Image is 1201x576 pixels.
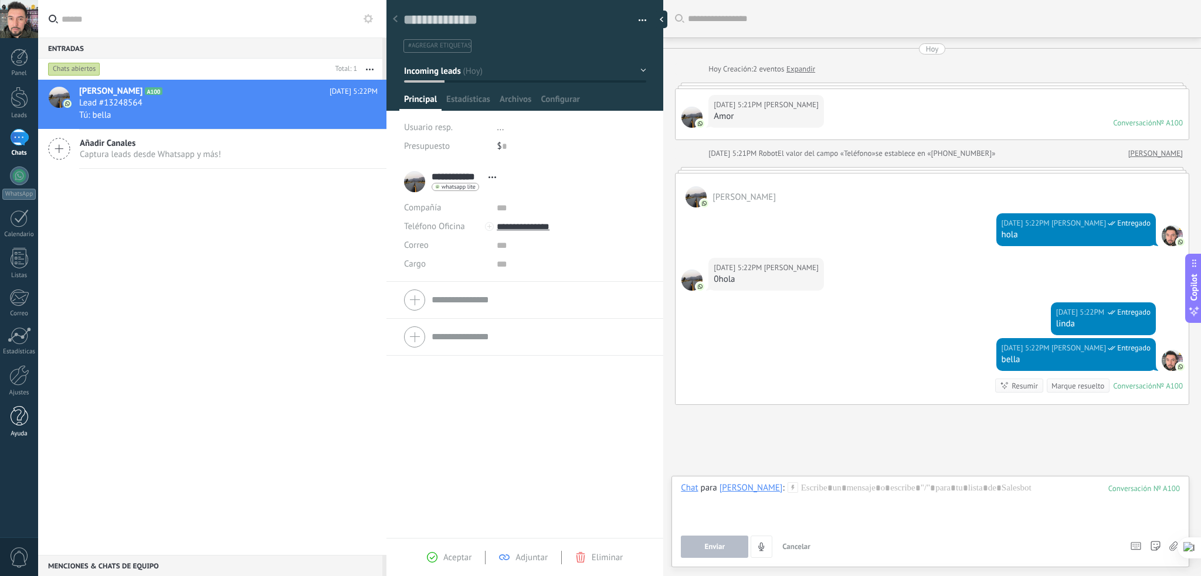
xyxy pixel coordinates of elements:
span: [DATE] 5:22PM [330,86,378,97]
span: [PERSON_NAME] [79,86,143,97]
div: [DATE] 5:22PM [1002,217,1051,229]
button: Cancelar [778,536,815,558]
span: Estadísticas [446,94,490,111]
div: 100 [1108,483,1180,493]
span: #agregar etiquetas [408,42,471,50]
span: Alexa Acosta [686,186,707,207]
span: Añadir Canales [80,138,221,149]
div: Palabras clave [138,69,186,77]
div: Dominio [62,69,90,77]
div: Estadísticas [2,348,36,356]
span: Configurar [541,94,579,111]
div: Marque resuelto [1051,380,1104,391]
a: Expandir [786,63,815,75]
span: El valor del campo «Teléfono» [778,148,876,159]
div: $ [497,137,647,156]
button: Teléfono Oficina [404,217,465,236]
span: Alexa Acosta [713,192,776,203]
span: Enviar [704,543,725,551]
span: Alexa Acosta [764,262,819,274]
span: Ismael Chabur (Oficina de Venta) [1051,217,1106,229]
span: : [782,482,784,494]
div: Ayuda [2,430,36,438]
span: Ismael Chabur (Oficina de Venta) [1051,342,1106,354]
span: Correo [404,240,429,251]
span: Eliminar [592,552,623,563]
span: Ismael Chabur [1162,350,1183,371]
img: tab_domain_overview_orange.svg [49,68,58,77]
div: Hoy [708,63,723,75]
div: Menciones & Chats de equipo [38,555,382,576]
div: v 4.0.25 [33,19,57,28]
span: Principal [404,94,437,111]
div: Compañía [404,199,488,217]
div: Usuario resp. [404,118,488,137]
div: Cargo [404,255,488,274]
span: 2 eventos [753,63,784,75]
div: [DATE] 5:21PM [708,148,758,159]
span: Alexa Acosta [681,270,703,291]
span: ... [497,122,504,133]
div: Entradas [38,38,382,59]
span: Cargo [404,260,426,268]
div: Resumir [1012,380,1038,391]
span: Ismael Chabur [1162,225,1183,246]
div: Panel [2,70,36,77]
img: com.amocrm.amocrmwa.svg [696,282,704,291]
div: Leads [2,112,36,120]
div: Listas [2,272,36,280]
div: [DATE] 5:22PM [1056,306,1106,318]
img: icon [63,100,72,108]
div: Ajustes [2,389,36,397]
span: Tú: bella [79,110,111,121]
span: Entregado [1117,306,1151,318]
span: se establece en «[PHONE_NUMBER]» [876,148,996,159]
div: Conversación [1113,381,1156,391]
span: A100 [145,87,162,95]
span: Robot [759,148,778,158]
img: com.amocrm.amocrmwa.svg [1176,363,1185,371]
span: Cancelar [782,541,810,551]
span: para [701,482,717,494]
span: Entregado [1117,342,1151,354]
div: [DATE] 5:22PM [1002,342,1051,354]
div: bella [1002,354,1151,366]
span: Alexa Acosta [681,107,703,128]
div: Calendario [2,231,36,238]
span: Alexa Acosta [764,99,819,111]
span: Usuario resp. [404,122,453,133]
div: Creación: [708,63,815,75]
a: [PERSON_NAME] [1128,148,1183,159]
img: website_grey.svg [19,30,28,40]
button: Más [357,59,382,80]
img: com.amocrm.amocrmwa.svg [1176,238,1185,246]
span: whatsapp lite [442,184,476,190]
div: № A100 [1156,381,1183,391]
div: [DATE] 5:22PM [714,262,764,274]
div: 0hola [714,274,819,285]
a: avataricon[PERSON_NAME]A100[DATE] 5:22PMLead #13248564Tú: bella [38,80,386,129]
div: Amor [714,111,819,122]
div: Total: 1 [331,63,357,75]
div: Ocultar [656,11,667,28]
img: com.amocrm.amocrmwa.svg [700,199,708,207]
div: Alexa Acosta [720,482,783,493]
span: Presupuesto [404,141,450,152]
span: Captura leads desde Whatsapp y más! [80,149,221,160]
div: Dominio: [DOMAIN_NAME] [30,30,131,40]
div: № A100 [1156,118,1183,128]
span: Copilot [1188,274,1200,301]
img: logo_orange.svg [19,19,28,28]
button: Correo [404,236,429,255]
div: linda [1056,318,1151,330]
div: WhatsApp [2,189,36,200]
div: Presupuesto [404,137,488,156]
div: Hoy [926,43,939,54]
div: hola [1002,229,1151,241]
div: Chats [2,149,36,157]
div: [DATE] 5:21PM [714,99,764,111]
span: Teléfono Oficina [404,221,465,232]
img: tab_keywords_by_traffic_grey.svg [125,68,134,77]
div: Correo [2,310,36,318]
img: com.amocrm.amocrmwa.svg [696,120,704,128]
